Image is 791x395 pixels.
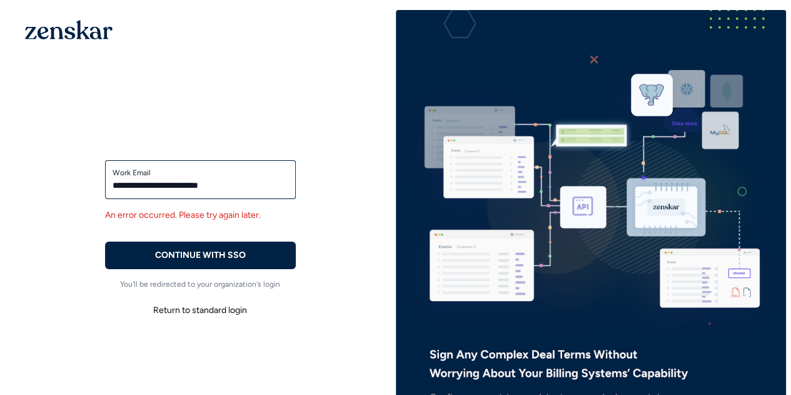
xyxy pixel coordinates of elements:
[105,299,296,322] button: Return to standard login
[105,242,296,269] button: CONTINUE WITH SSO
[113,168,288,178] label: Work Email
[105,209,296,222] div: An error occurred. Please try again later.
[105,279,296,289] p: You'll be redirected to your organization's login
[25,20,113,39] img: 1OGAJ2xQqyY4LXKgY66KYq0eOWRCkrZdAb3gUhuVAqdWPZE9SRJmCz+oDMSn4zDLXe31Ii730ItAGKgCKgCCgCikA4Av8PJUP...
[155,249,246,262] p: CONTINUE WITH SSO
